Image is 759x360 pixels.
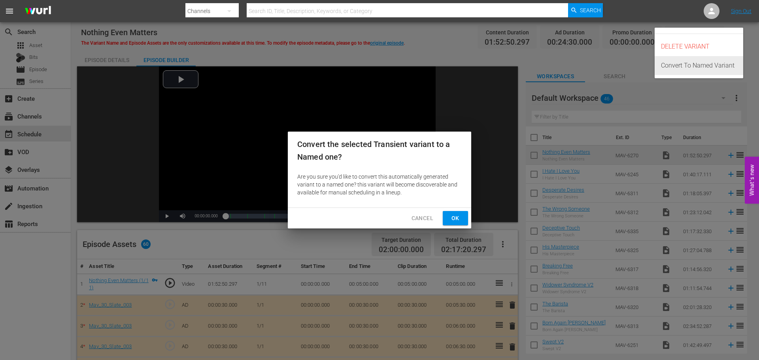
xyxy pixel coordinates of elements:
span: Ok [449,213,462,223]
button: Cancel [405,211,440,226]
button: Open Feedback Widget [745,156,759,204]
h2: Convert the selected Transient variant to a Named one? [297,138,462,163]
div: Are you sure you'd like to convert this automatically generated variant to a named one? this vari... [288,170,471,200]
div: DELETE VARIANT [661,37,737,56]
button: Ok [443,211,468,226]
span: Cancel [412,213,433,223]
span: Search [580,3,601,17]
a: Sign Out [731,8,751,14]
span: menu [5,6,14,16]
img: ans4CAIJ8jUAAAAAAAAAAAAAAAAAAAAAAAAgQb4GAAAAAAAAAAAAAAAAAAAAAAAAJMjXAAAAAAAAAAAAAAAAAAAAAAAAgAT5G... [19,2,57,21]
div: Convert To Named Variant [661,56,737,75]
